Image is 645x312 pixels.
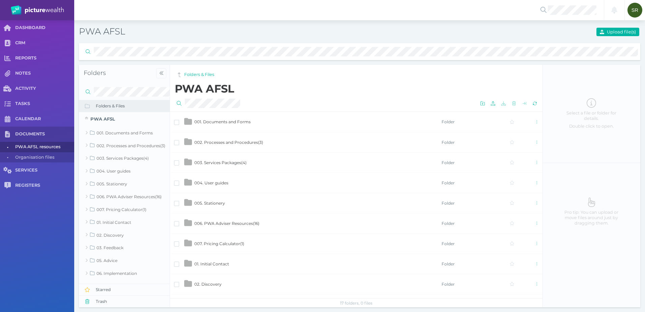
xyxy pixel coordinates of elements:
a: 003. Services Packages(4) [79,152,170,165]
span: REGISTERS [15,183,74,188]
a: 006. PWA Adviser Resources(16) [79,190,170,203]
a: Folders & Files [184,72,214,78]
td: Folder [441,274,492,294]
h4: Folders [84,69,153,77]
a: 01. Initial Contact [79,216,170,229]
a: 002. Processes and Procedures(3) [79,139,170,152]
span: 001. Documents and Forms [194,119,251,124]
span: 003. Services Packages ( 4 ) [194,160,247,165]
span: NOTES [15,71,74,76]
span: 17 folders, 0 files [340,301,372,306]
span: 01. Initial Contact [194,261,229,266]
span: PWA AFSL resources [15,142,72,152]
span: 005. Stationery [194,201,225,206]
td: Folder [441,233,492,254]
button: You are in root folder and can't go up [175,71,183,79]
a: 05. Advice [79,254,170,267]
span: SR [632,7,638,13]
a: 007. Pricing Calculator(1) [79,203,170,216]
span: Select a file or folder for details. [557,110,625,122]
span: CRM [15,40,74,46]
td: 006. PWA Adviser Resources(16) [194,213,441,233]
td: 002. Processes and Procedures(3) [194,132,441,152]
span: 02. Discovery [194,282,222,287]
td: 005. Stationery [194,193,441,213]
span: Pro tip: You can upload or move files around just by dragging them. [557,210,625,226]
span: CALENDAR [15,116,74,122]
h3: PWA AFSL [79,26,453,37]
span: Upload file(s) [606,29,639,34]
span: 006. PWA Adviser Resources ( 16 ) [194,221,259,226]
span: REPORTS [15,55,74,61]
span: 002. Processes and Procedures ( 3 ) [194,140,263,145]
span: Trash [96,299,170,304]
button: Create folder [478,99,487,108]
td: Folder [441,152,492,173]
button: Move [520,99,529,108]
button: Delete selected files or folders [510,99,518,108]
span: SERVICES [15,167,74,173]
span: Organisation files [15,152,72,163]
td: 007. Pricing Calculator(1) [194,233,441,254]
span: DASHBOARD [15,25,74,31]
a: 005. Stationery [79,177,170,190]
td: 003. Services Packages(4) [194,152,441,173]
span: 004. User guides [194,180,228,185]
span: 007. Pricing Calculator ( 1 ) [194,241,244,246]
td: 004. User guides [194,173,441,193]
h2: PWA AFSL [175,82,540,95]
div: Saranya Ravainthiran [627,3,642,18]
button: Download selected files [499,99,508,108]
td: Folder [441,254,492,274]
a: 02. Discovery [79,229,170,241]
img: PW [11,5,64,15]
button: Starred [79,284,170,295]
button: Trash [79,295,170,307]
span: ACTIVITY [15,86,74,92]
button: Reload the list of files from server [531,99,539,108]
button: Folders & Files [79,100,170,112]
a: 06. Implementation [79,267,170,280]
td: 001. Documents and Forms [194,112,441,132]
td: Folder [441,173,492,193]
button: Upload one or more files [489,99,497,108]
td: 01. Initial Contact [194,254,441,274]
span: Starred [96,287,170,292]
td: 02. Discovery [194,274,441,294]
button: Upload file(s) [596,28,639,36]
a: 001. Documents and Forms [79,126,170,139]
a: 03. Feedback [79,241,170,254]
span: Double click to open. [557,124,625,129]
a: PWA AFSL [79,112,170,126]
td: Folder [441,193,492,213]
span: DOCUMENTS [15,131,74,137]
td: Folder [441,213,492,233]
span: TASKS [15,101,74,107]
a: 004. User guides [79,165,170,178]
td: Folder [441,112,492,132]
span: Folders & Files [96,103,170,109]
td: Folder [441,132,492,152]
a: Data Visibility [79,280,170,292]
